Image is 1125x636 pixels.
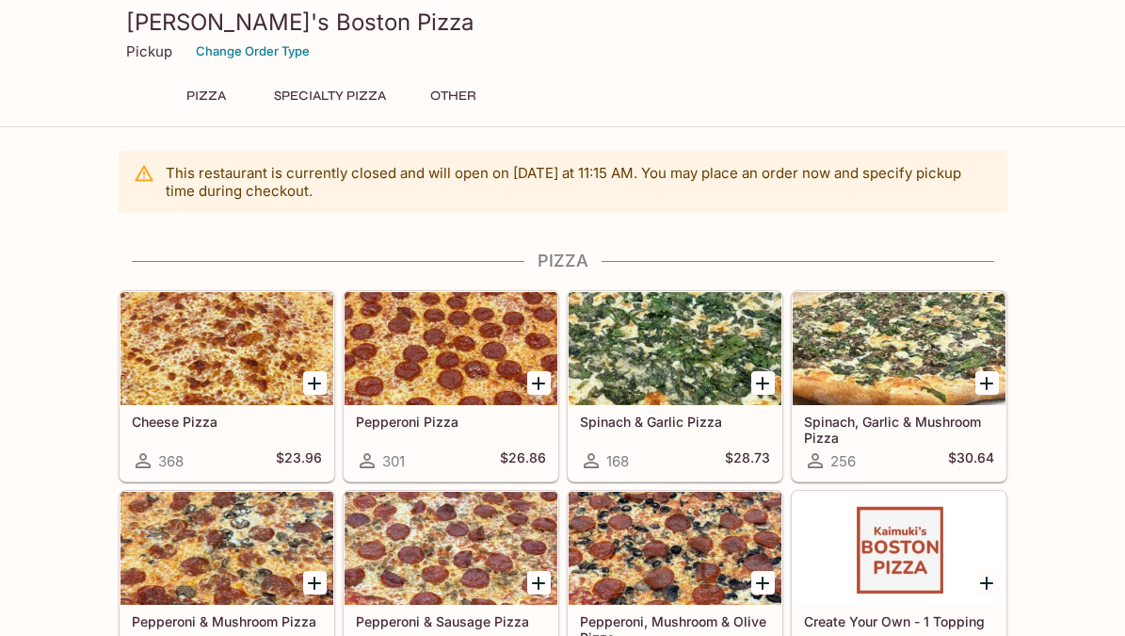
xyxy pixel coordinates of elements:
span: 368 [158,452,184,470]
button: Change Order Type [187,37,318,66]
h5: Spinach, Garlic & Mushroom Pizza [804,414,994,445]
h5: Spinach & Garlic Pizza [580,414,770,430]
button: Specialty Pizza [264,83,396,109]
button: Add Pepperoni, Mushroom & Olive Pizza [751,571,775,595]
p: This restaurant is currently closed and will open on [DATE] at 11:15 AM . You may place an order ... [166,164,992,200]
div: Cheese Pizza [121,292,333,405]
a: Pepperoni Pizza301$26.86 [344,291,558,481]
button: Add Pepperoni & Sausage Pizza [527,571,551,595]
button: Other [411,83,496,109]
h5: $26.86 [500,449,546,472]
h5: $30.64 [948,449,994,472]
button: Add Pepperoni & Mushroom Pizza [303,571,327,595]
div: Spinach & Garlic Pizza [569,292,781,405]
a: Spinach & Garlic Pizza168$28.73 [568,291,782,481]
h5: Pepperoni & Sausage Pizza [356,613,546,629]
h5: $23.96 [276,449,322,472]
button: Add Cheese Pizza [303,371,327,395]
h5: Pepperoni Pizza [356,414,546,430]
h4: Pizza [119,251,1007,271]
button: Add Create Your Own - 1 Topping [975,571,999,595]
button: Add Spinach, Garlic & Mushroom Pizza [975,371,999,395]
div: Create Your Own - 1 Topping [793,492,1005,605]
h5: Cheese Pizza [132,414,322,430]
a: Spinach, Garlic & Mushroom Pizza256$30.64 [792,291,1006,481]
h5: Create Your Own - 1 Topping [804,613,994,629]
div: Pepperoni Pizza [345,292,557,405]
div: Pepperoni & Mushroom Pizza [121,492,333,605]
a: Cheese Pizza368$23.96 [120,291,334,481]
span: 168 [606,452,629,470]
p: Pickup [126,42,172,60]
button: Pizza [164,83,249,109]
div: Pepperoni & Sausage Pizza [345,492,557,605]
button: Add Spinach & Garlic Pizza [751,371,775,395]
div: Spinach, Garlic & Mushroom Pizza [793,292,1005,405]
button: Add Pepperoni Pizza [527,371,551,395]
div: Pepperoni, Mushroom & Olive Pizza [569,492,781,605]
h5: $28.73 [725,449,770,472]
span: 301 [382,452,405,470]
h5: Pepperoni & Mushroom Pizza [132,613,322,629]
h3: [PERSON_NAME]'s Boston Pizza [126,8,1000,37]
span: 256 [830,452,856,470]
